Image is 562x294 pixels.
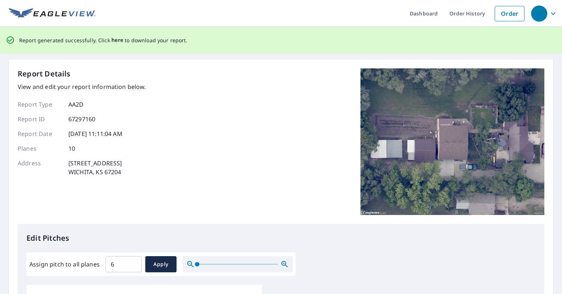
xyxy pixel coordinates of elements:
[360,68,544,215] img: Top image
[18,115,62,123] p: Report ID
[495,6,524,21] a: Order
[18,82,146,91] p: View and edit your report information below.
[68,129,122,138] p: [DATE] 11:11:04 AM
[18,159,62,176] p: Address
[68,144,75,153] p: 10
[68,159,122,176] p: [STREET_ADDRESS] WICHITA, KS 67204
[18,144,62,153] p: Planes
[9,8,96,19] img: EV Logo
[18,129,62,138] p: Report Date
[18,100,62,109] p: Report Type
[19,36,188,45] p: Report generated successfully. Click to download your report.
[18,68,71,79] p: Report Details
[106,254,142,275] input: 00.0
[145,256,177,272] button: Apply
[26,233,536,244] p: Edit Pitches
[29,260,100,269] label: Assign pitch to all planes
[68,100,84,109] p: AA2D
[111,36,124,45] button: here
[68,115,95,123] p: 67297160
[151,260,171,269] span: Apply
